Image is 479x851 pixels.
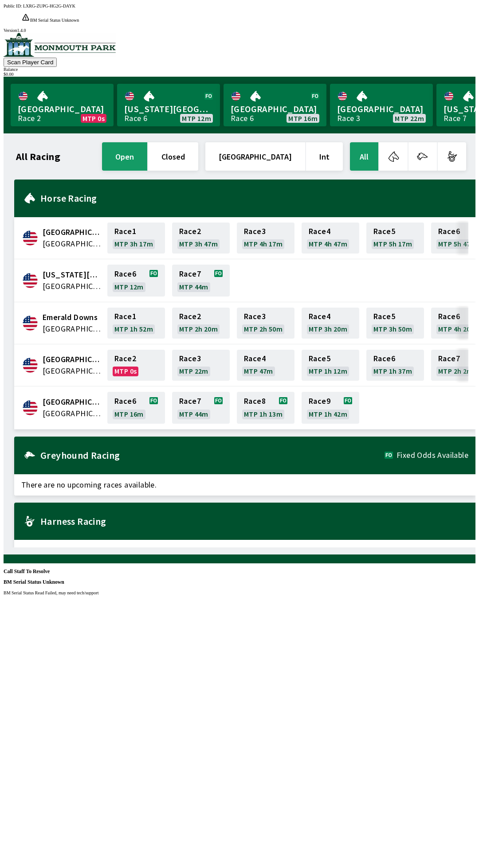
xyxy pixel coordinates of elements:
[337,115,360,122] div: Race 3
[179,355,201,362] span: Race 3
[16,153,60,160] h1: All Racing
[179,313,201,320] span: Race 2
[172,308,230,339] a: Race2MTP 2h 20m
[11,84,114,126] a: [GEOGRAPHIC_DATA]Race 2MTP 0s
[43,396,102,408] span: Monmouth Park
[40,195,468,202] h2: Horse Racing
[366,223,424,254] a: Race5MTP 5h 17m
[102,142,147,171] button: open
[373,240,412,247] span: MTP 5h 17m
[179,283,208,290] span: MTP 44m
[179,410,208,418] span: MTP 44m
[172,350,230,381] a: Race3MTP 22m
[397,452,468,459] span: Fixed Odds Available
[114,398,136,405] span: Race 6
[43,312,102,323] span: Emerald Downs
[373,228,395,235] span: Race 5
[179,228,201,235] span: Race 2
[244,228,266,235] span: Race 3
[107,223,165,254] a: Race1MTP 3h 17m
[373,367,412,375] span: MTP 1h 37m
[244,313,266,320] span: Race 3
[373,325,412,332] span: MTP 3h 50m
[4,4,475,8] div: Public ID:
[179,398,201,405] span: Race 7
[114,228,136,235] span: Race 1
[438,367,473,375] span: MTP 2h 2m
[43,408,102,419] span: United States
[14,540,475,561] span: There are no upcoming races available.
[309,325,347,332] span: MTP 3h 20m
[309,398,330,405] span: Race 9
[366,308,424,339] a: Race5MTP 3h 50m
[18,115,41,122] div: Race 2
[4,590,475,595] p: BM Serial Status Read Failed, may need tech/support
[4,33,116,57] img: venue logo
[438,228,460,235] span: Race 6
[4,72,475,77] div: $ 0.00
[309,313,330,320] span: Race 4
[237,308,294,339] a: Race3MTP 2h 50m
[350,142,378,171] button: All
[182,115,211,122] span: MTP 12m
[244,367,273,375] span: MTP 47m
[43,238,102,250] span: United States
[114,283,144,290] span: MTP 12m
[237,350,294,381] a: Race4MTP 47m
[231,103,319,115] span: [GEOGRAPHIC_DATA]
[244,355,266,362] span: Race 4
[244,325,283,332] span: MTP 2h 50m
[114,240,153,247] span: MTP 3h 17m
[43,323,102,335] span: United States
[330,84,433,126] a: [GEOGRAPHIC_DATA]Race 3MTP 22m
[114,325,153,332] span: MTP 1h 52m
[172,265,230,297] a: Race7MTP 44m
[124,103,213,115] span: [US_STATE][GEOGRAPHIC_DATA]
[43,281,102,292] span: United States
[18,103,106,115] span: [GEOGRAPHIC_DATA]
[114,410,144,418] span: MTP 16m
[30,18,79,23] span: BM Serial Status Unknown
[438,325,477,332] span: MTP 4h 20m
[244,410,283,418] span: MTP 1h 13m
[4,579,475,585] h3: BM Serial Status Unknown
[244,240,283,247] span: MTP 4h 17m
[288,115,318,122] span: MTP 16m
[23,4,75,8] span: LXRG-ZUPG-HG2G-DAYK
[309,228,330,235] span: Race 4
[4,58,57,67] button: Scan Player Card
[205,142,305,171] button: [GEOGRAPHIC_DATA]
[395,115,424,122] span: MTP 22m
[43,354,102,365] span: Fairmount Park
[172,392,230,424] a: Race7MTP 44m
[107,350,165,381] a: Race2MTP 0s
[172,223,230,254] a: Race2MTP 3h 47m
[43,226,102,238] span: Canterbury Park
[366,350,424,381] a: Race6MTP 1h 37m
[224,84,326,126] a: [GEOGRAPHIC_DATA]Race 6MTP 16m
[237,223,294,254] a: Race3MTP 4h 17m
[43,269,102,281] span: Delaware Park
[4,28,475,33] div: Version 1.4.0
[438,355,460,362] span: Race 7
[309,367,347,375] span: MTP 1h 12m
[438,240,477,247] span: MTP 5h 47m
[4,67,475,72] div: Balance
[4,569,475,574] h3: Call Staff To Resolve
[309,355,330,362] span: Race 5
[114,313,136,320] span: Race 1
[117,84,220,126] a: [US_STATE][GEOGRAPHIC_DATA]Race 6MTP 12m
[14,474,475,496] span: There are no upcoming races available.
[438,313,460,320] span: Race 6
[107,308,165,339] a: Race1MTP 1h 52m
[373,355,395,362] span: Race 6
[302,223,359,254] a: Race4MTP 4h 47m
[373,313,395,320] span: Race 5
[444,115,467,122] div: Race 7
[309,240,347,247] span: MTP 4h 47m
[43,365,102,377] span: United States
[114,367,137,375] span: MTP 0s
[306,142,343,171] button: Int
[179,367,208,375] span: MTP 22m
[179,270,201,277] span: Race 7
